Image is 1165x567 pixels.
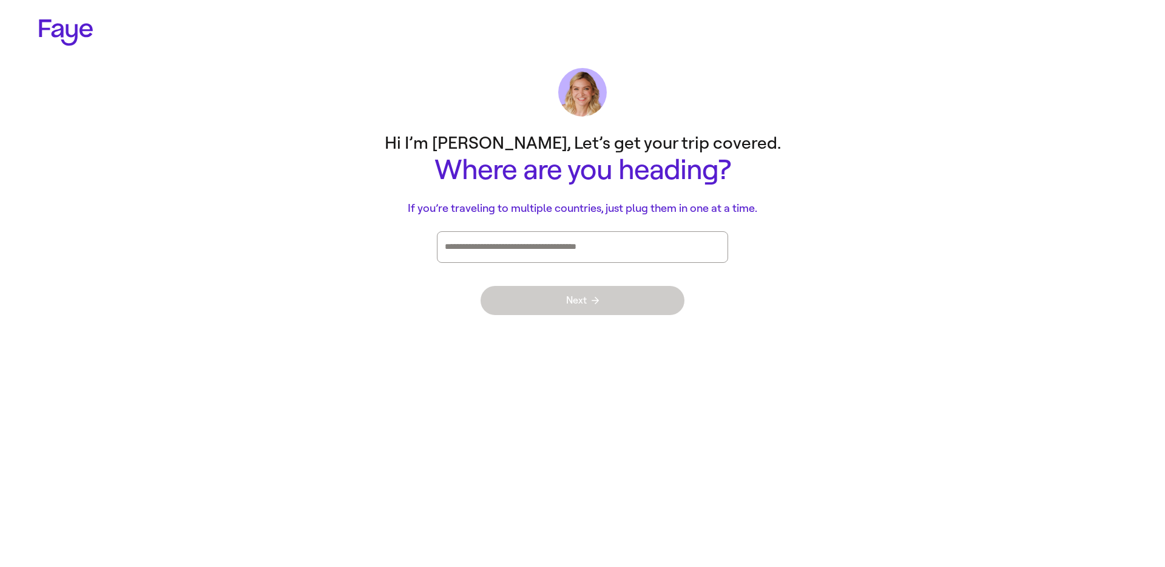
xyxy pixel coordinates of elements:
[481,286,684,315] button: Next
[340,155,825,186] h1: Where are you heading?
[566,296,599,305] span: Next
[340,200,825,217] p: If you’re traveling to multiple countries, just plug them in one at a time.
[445,232,720,262] div: Press enter after you type each destination
[340,131,825,155] p: Hi I’m [PERSON_NAME], Let’s get your trip covered.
